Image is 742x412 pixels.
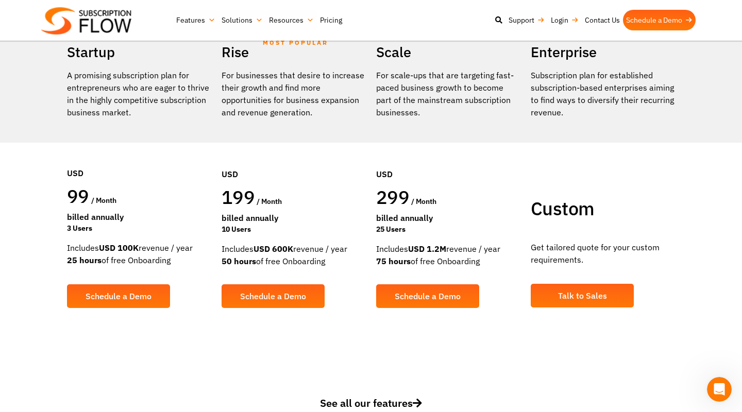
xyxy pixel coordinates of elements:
span: MOST POPULAR [263,31,328,55]
p: Get tailored quote for your custom requirements. [531,241,675,266]
div: Includes revenue / year of free Onboarding [67,242,211,266]
span: Schedule a Demo [86,292,151,300]
iframe: Intercom live chat [707,377,732,402]
div: For businesses that desire to increase their growth and find more opportunities for business expa... [222,69,366,118]
strong: 25 hours [67,255,102,265]
div: 25 Users [376,224,520,235]
a: Resources [266,10,317,30]
span: Talk to Sales [558,291,607,300]
div: Billed Annually [222,212,366,224]
a: Schedule a Demo [67,284,170,308]
a: Login [548,10,582,30]
a: Support [505,10,548,30]
div: USD [67,136,211,184]
strong: 50 hours [222,256,256,266]
strong: 75 hours [376,256,411,266]
a: Schedule a Demo [376,284,479,308]
h2: Startup [67,40,211,64]
span: Schedule a Demo [240,292,306,300]
strong: USD 1.2M [408,244,446,254]
div: 3 Users [67,223,211,234]
div: USD [376,137,520,185]
p: Subscription plan for established subscription-based enterprises aiming to find ways to diversify... [531,69,675,118]
div: Billed Annually [67,211,211,223]
a: Schedule a Demo [222,284,325,308]
span: Schedule a Demo [395,292,461,300]
h2: Enterprise [531,40,675,64]
p: A promising subscription plan for entrepreneurs who are eager to thrive in the highly competitive... [67,69,211,118]
a: Solutions [218,10,266,30]
span: 299 [376,185,409,209]
div: For scale-ups that are targeting fast-paced business growth to become part of the mainstream subs... [376,69,520,118]
a: Contact Us [582,10,623,30]
span: / month [411,197,436,206]
a: Pricing [317,10,345,30]
span: / month [257,197,282,206]
div: 10 Users [222,224,366,235]
h2: Scale [376,40,520,64]
a: Talk to Sales [531,284,634,307]
div: USD [222,137,366,185]
div: Includes revenue / year of free Onboarding [376,243,520,267]
span: See all our features [320,396,422,410]
span: / month [91,196,116,205]
span: Custom [531,196,594,220]
img: Subscriptionflow [41,7,131,35]
span: 199 [222,185,255,209]
div: Billed Annually [376,212,520,224]
strong: USD 600K [254,244,293,254]
span: 99 [67,184,89,208]
a: Schedule a Demo [623,10,696,30]
div: Includes revenue / year of free Onboarding [222,243,366,267]
strong: USD 100K [99,243,139,253]
a: Features [173,10,218,30]
h2: Rise [222,40,366,64]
